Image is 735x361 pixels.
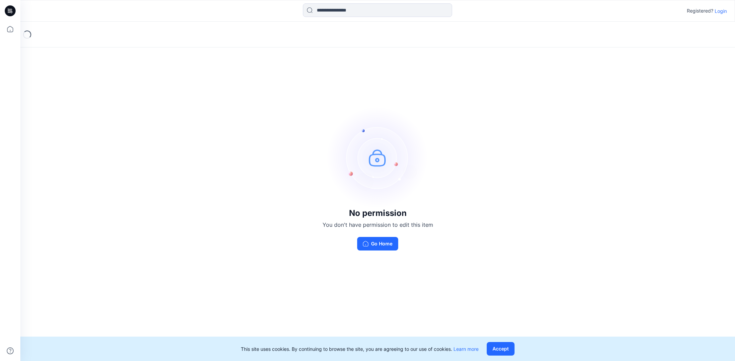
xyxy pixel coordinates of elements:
p: Registered? [687,7,713,15]
button: Go Home [357,237,398,250]
h3: No permission [323,208,433,218]
img: no-perm.svg [327,107,429,208]
button: Accept [487,342,515,356]
a: Learn more [453,346,479,352]
p: Login [715,7,727,15]
p: You don't have permission to edit this item [323,221,433,229]
p: This site uses cookies. By continuing to browse the site, you are agreeing to our use of cookies. [241,345,479,353]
